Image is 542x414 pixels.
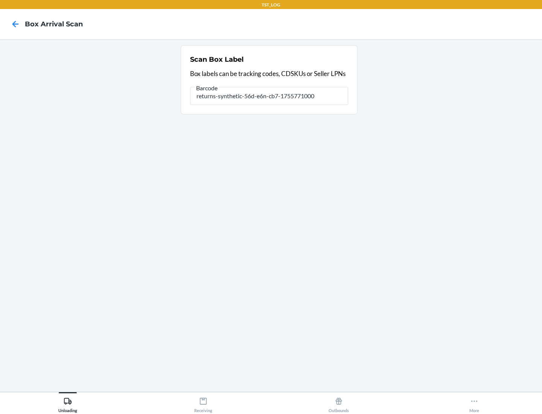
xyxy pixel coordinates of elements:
p: Box labels can be tracking codes, CDSKUs or Seller LPNs [190,69,348,79]
div: More [469,394,479,413]
span: Barcode [195,84,219,92]
button: Receiving [135,392,271,413]
h4: Box Arrival Scan [25,19,83,29]
button: More [406,392,542,413]
button: Outbounds [271,392,406,413]
input: Barcode [190,87,348,105]
p: TST_LOG [262,2,280,8]
div: Unloading [58,394,77,413]
div: Receiving [194,394,212,413]
div: Outbounds [329,394,349,413]
h2: Scan Box Label [190,55,244,64]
